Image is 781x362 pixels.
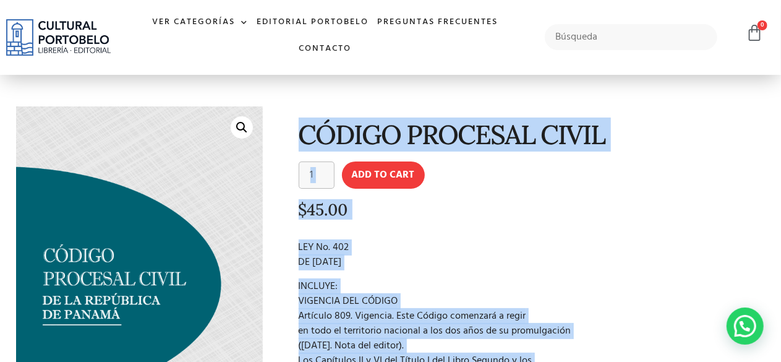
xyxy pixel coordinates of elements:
[727,308,764,345] div: Contactar por WhatsApp
[231,116,253,139] a: 🔍
[342,162,425,189] button: Add to cart
[299,240,761,270] p: LEY No. 402 DE [DATE]
[299,199,307,220] span: $
[299,120,761,149] h1: CÓDIGO PROCESAL CIVIL
[299,199,348,220] bdi: 45.00
[252,9,373,36] a: Editorial Portobelo
[373,9,502,36] a: Preguntas frecuentes
[758,20,767,30] span: 0
[148,9,252,36] a: Ver Categorías
[746,24,764,42] a: 0
[294,36,356,62] a: Contacto
[299,162,335,189] input: Product quantity
[545,24,717,50] input: Búsqueda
